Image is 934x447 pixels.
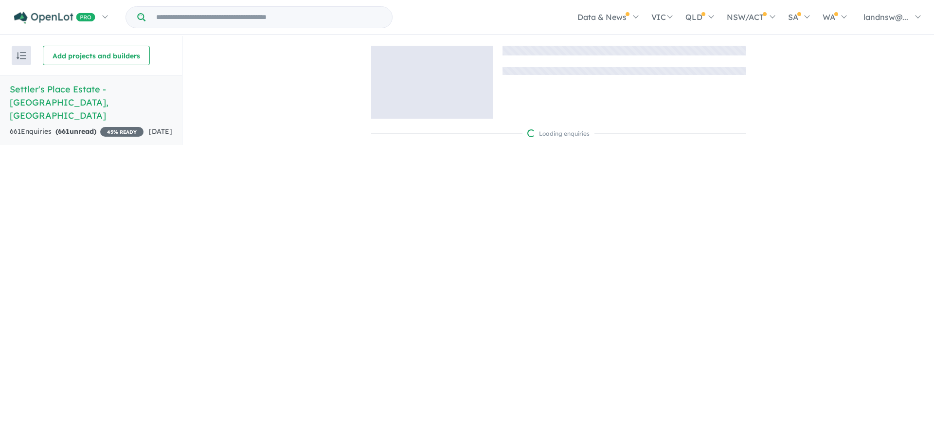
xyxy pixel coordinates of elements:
[10,83,172,122] h5: Settler's Place Estate - [GEOGRAPHIC_DATA] , [GEOGRAPHIC_DATA]
[149,127,172,136] span: [DATE]
[147,7,390,28] input: Try estate name, suburb, builder or developer
[14,12,95,24] img: Openlot PRO Logo White
[43,46,150,65] button: Add projects and builders
[55,127,96,136] strong: ( unread)
[527,129,590,139] div: Loading enquiries
[58,127,70,136] span: 661
[100,127,144,137] span: 45 % READY
[17,52,26,59] img: sort.svg
[10,126,144,138] div: 661 Enquir ies
[863,12,908,22] span: landnsw@...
